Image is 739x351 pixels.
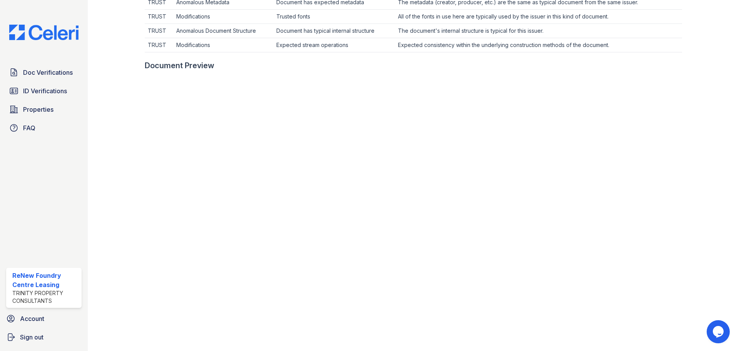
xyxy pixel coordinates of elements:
span: Sign out [20,333,43,342]
span: Properties [23,105,54,114]
span: Account [20,314,44,323]
td: TRUST [145,10,174,24]
td: Expected consistency within the underlying construction methods of the document. [395,38,682,52]
img: CE_Logo_Blue-a8612792a0a2168367f1c8372b55b34899dd931a85d93a1a3d3e32e68fde9ad4.png [3,25,85,40]
td: Anomalous Document Structure [173,24,273,38]
span: ID Verifications [23,86,67,96]
div: ReNew Foundry Centre Leasing [12,271,79,289]
a: Doc Verifications [6,65,82,80]
iframe: chat widget [707,320,731,343]
td: Trusted fonts [273,10,395,24]
span: Doc Verifications [23,68,73,77]
td: The document's internal structure is typical for this issuer. [395,24,682,38]
a: ID Verifications [6,83,82,99]
span: FAQ [23,123,35,133]
td: Document has typical internal structure [273,24,395,38]
td: Modifications [173,38,273,52]
td: Modifications [173,10,273,24]
td: Expected stream operations [273,38,395,52]
a: Sign out [3,329,85,345]
td: TRUST [145,24,174,38]
td: TRUST [145,38,174,52]
a: Account [3,311,85,326]
div: Trinity Property Consultants [12,289,79,305]
div: Document Preview [145,60,214,71]
a: Properties [6,102,82,117]
td: All of the fonts in use here are typically used by the issuer in this kind of document. [395,10,682,24]
a: FAQ [6,120,82,136]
